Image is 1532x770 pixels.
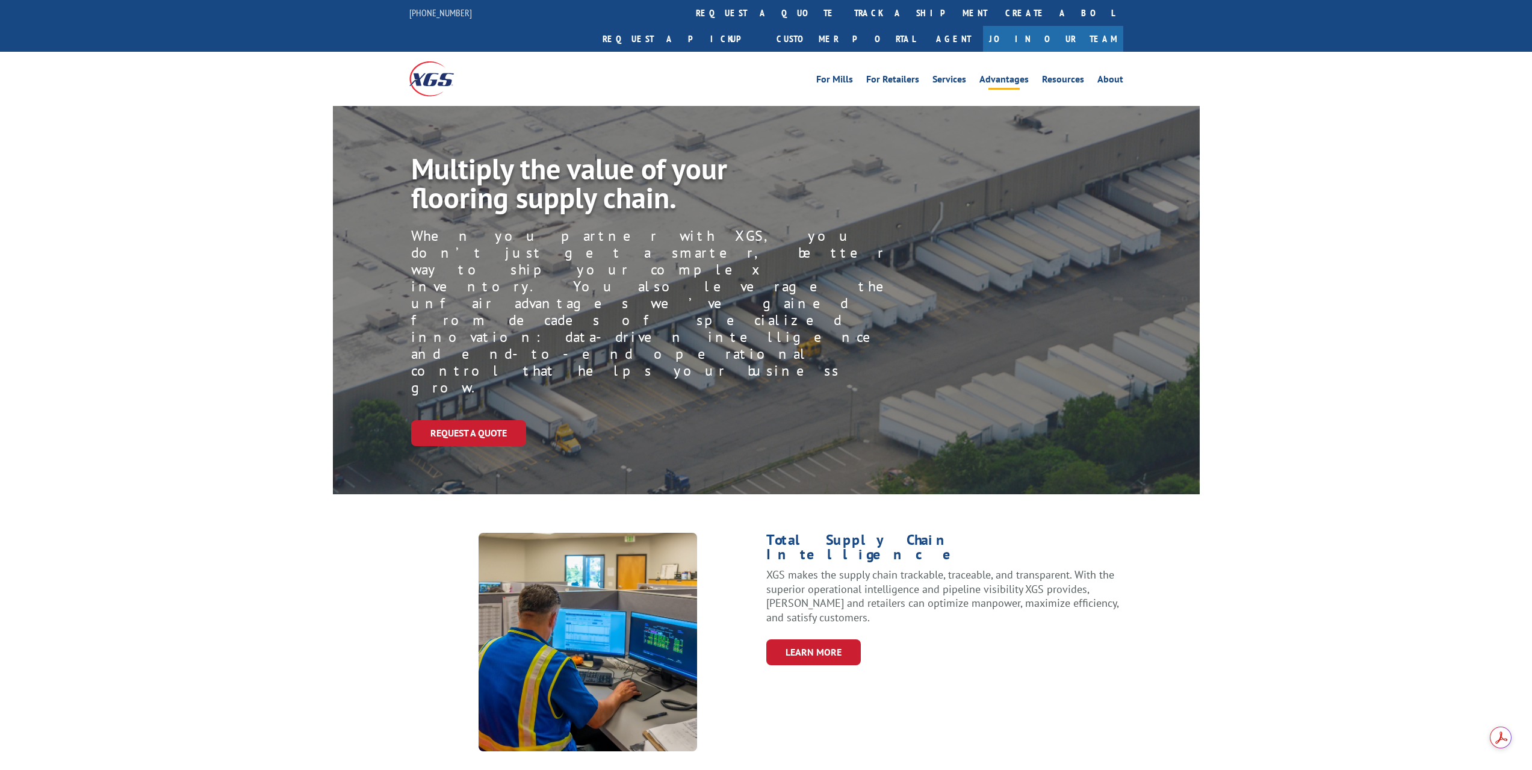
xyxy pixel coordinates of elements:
h1: Total Supply Chain Intelligence [766,533,1123,568]
a: Request a Quote [411,420,526,446]
a: [PHONE_NUMBER] [409,7,472,19]
p: XGS makes the supply chain trackable, traceable, and transparent. With the superior operational i... [766,568,1123,625]
a: Join Our Team [983,26,1123,52]
a: Customer Portal [768,26,924,52]
a: Resources [1042,75,1084,88]
img: thumbnail [479,533,697,751]
a: Request a pickup [594,26,768,52]
a: About [1097,75,1123,88]
h1: Multiply the value of your flooring supply chain. [411,154,899,218]
a: For Mills [816,75,853,88]
a: Advantages [979,75,1029,88]
a: LEARN MORE [766,639,861,665]
a: For Retailers [866,75,919,88]
p: When you partner with XGS, you don’t just get a smarter, better way to ship your complex inventor... [411,228,916,396]
a: Agent [924,26,983,52]
a: Services [932,75,966,88]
